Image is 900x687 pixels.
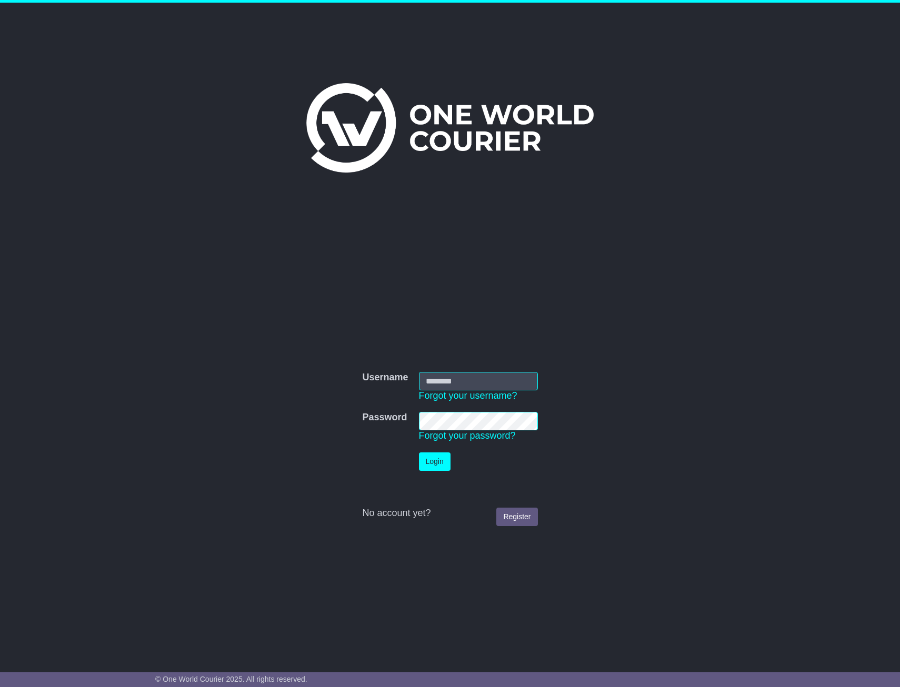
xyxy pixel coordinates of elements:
[362,412,407,423] label: Password
[306,83,594,173] img: One World
[419,452,451,471] button: Login
[496,508,537,526] a: Register
[419,430,516,441] a: Forgot your password?
[155,675,307,683] span: © One World Courier 2025. All rights reserved.
[419,390,517,401] a: Forgot your username?
[362,372,408,383] label: Username
[362,508,537,519] div: No account yet?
